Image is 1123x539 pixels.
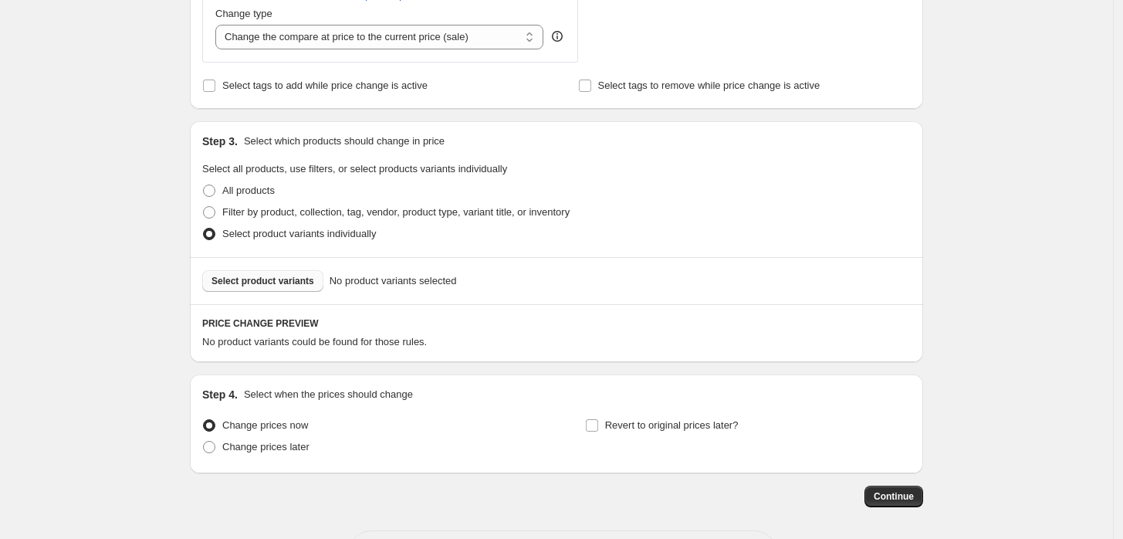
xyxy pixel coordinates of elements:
[222,419,308,431] span: Change prices now
[222,228,376,239] span: Select product variants individually
[202,134,238,149] h2: Step 3.
[222,441,310,453] span: Change prices later
[202,387,238,402] h2: Step 4.
[244,134,445,149] p: Select which products should change in price
[202,163,507,175] span: Select all products, use filters, or select products variants individually
[202,317,911,330] h6: PRICE CHANGE PREVIEW
[550,29,565,44] div: help
[222,206,570,218] span: Filter by product, collection, tag, vendor, product type, variant title, or inventory
[202,270,323,292] button: Select product variants
[330,273,457,289] span: No product variants selected
[222,185,275,196] span: All products
[864,486,923,507] button: Continue
[244,387,413,402] p: Select when the prices should change
[202,336,427,347] span: No product variants could be found for those rules.
[598,80,820,91] span: Select tags to remove while price change is active
[211,275,314,287] span: Select product variants
[605,419,739,431] span: Revert to original prices later?
[222,80,428,91] span: Select tags to add while price change is active
[215,8,272,19] span: Change type
[874,490,914,503] span: Continue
